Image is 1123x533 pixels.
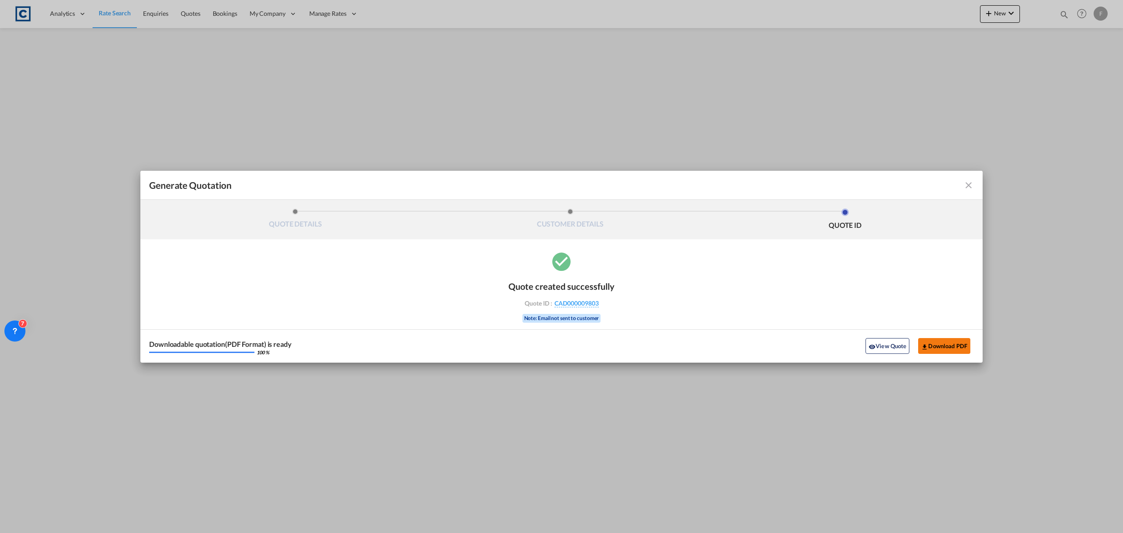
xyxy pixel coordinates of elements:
[708,209,983,232] li: QUOTE ID
[551,250,572,272] md-icon: icon-checkbox-marked-circle
[149,341,292,348] div: Downloadable quotation(PDF Format) is ready
[963,180,974,191] md-icon: icon-close fg-AAA8AD cursor m-0
[149,180,232,191] span: Generate Quotation
[158,209,433,232] li: QUOTE DETAILS
[433,209,708,232] li: CUSTOMER DETAILS
[921,343,928,350] md-icon: icon-download
[511,299,612,307] div: Quote ID :
[522,314,601,323] div: Note: Email not sent to customer
[140,171,983,363] md-dialog: Generate QuotationQUOTE ...
[257,350,269,355] div: 100 %
[554,299,599,307] span: CAD000009803
[869,343,876,350] md-icon: icon-eye
[508,281,615,292] div: Quote created successfully
[865,338,909,354] button: icon-eyeView Quote
[918,338,970,354] button: Download PDF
